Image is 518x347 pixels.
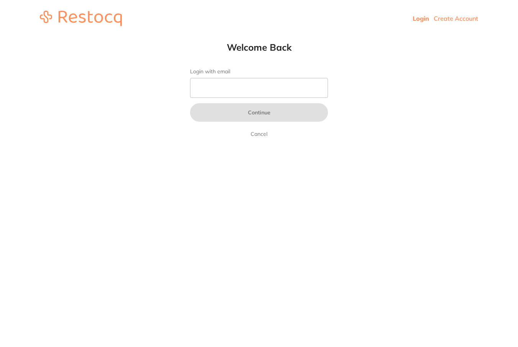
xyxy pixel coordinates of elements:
[249,129,269,139] a: Cancel
[190,68,328,75] label: Login with email
[434,15,478,22] a: Create Account
[40,11,122,26] img: restocq_logo.svg
[413,15,429,22] a: Login
[190,103,328,122] button: Continue
[175,41,343,53] h1: Welcome Back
